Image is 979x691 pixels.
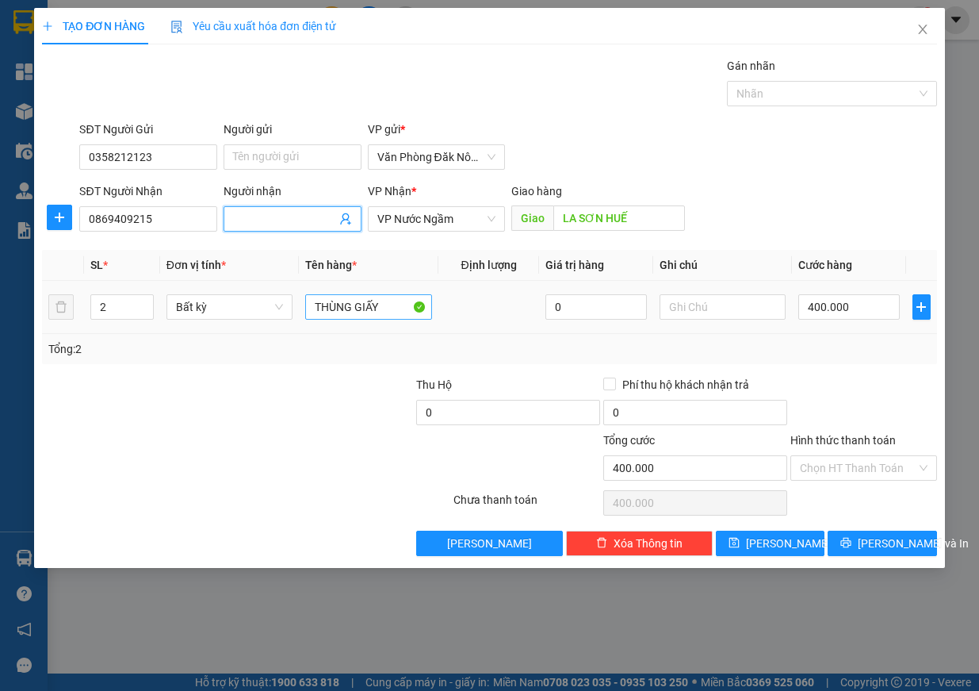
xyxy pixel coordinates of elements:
span: plus [42,21,53,32]
span: Văn Phòng Đăk Nông [377,145,496,169]
input: Ghi Chú [660,294,786,320]
button: delete [48,294,74,320]
span: Tổng cước [603,434,655,447]
span: Định lượng [461,259,516,271]
span: Giao hàng [511,185,562,198]
span: Xóa Thông tin [614,535,683,552]
button: plus [47,205,72,230]
span: save [729,537,740,550]
span: Cước hàng [798,259,852,271]
th: Ghi chú [653,250,793,281]
span: delete [596,537,607,550]
span: Phí thu hộ khách nhận trả [616,376,755,393]
div: Tổng: 2 [48,340,379,358]
label: Hình thức thanh toán [790,434,896,447]
span: close [916,23,929,36]
input: 0 [545,294,647,320]
div: SĐT Người Gửi [79,121,217,138]
button: deleteXóa Thông tin [566,531,713,556]
span: [PERSON_NAME] và In [858,535,969,552]
button: plus [912,294,931,320]
div: Chưa thanh toán [452,491,602,519]
span: Giao [511,205,553,231]
span: printer [840,537,851,550]
span: Đơn vị tính [166,259,226,271]
div: Người nhận [224,182,361,200]
span: Bất kỳ [176,295,284,319]
span: plus [48,211,71,224]
span: Giá trị hàng [545,259,604,271]
button: Close [901,8,945,52]
label: Gán nhãn [727,60,775,72]
span: VP Nước Ngầm [377,207,496,231]
input: VD: Bàn, Ghế [305,294,432,320]
span: VP Nhận [368,185,411,198]
span: [PERSON_NAME] [746,535,831,552]
div: SĐT Người Nhận [79,182,217,200]
div: Người gửi [224,121,361,138]
div: VP gửi [368,121,506,138]
span: SL [90,259,103,271]
span: [PERSON_NAME] [447,535,532,552]
button: save[PERSON_NAME] [716,531,825,556]
button: [PERSON_NAME] [416,531,563,556]
button: printer[PERSON_NAME] và In [828,531,937,556]
input: Dọc đường [553,205,685,231]
span: Thu Hộ [416,378,452,391]
span: Tên hàng [305,259,357,271]
img: icon [170,21,183,33]
span: plus [913,301,930,313]
span: Yêu cầu xuất hóa đơn điện tử [170,20,336,33]
span: user-add [339,213,352,225]
span: TẠO ĐƠN HÀNG [42,20,145,33]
